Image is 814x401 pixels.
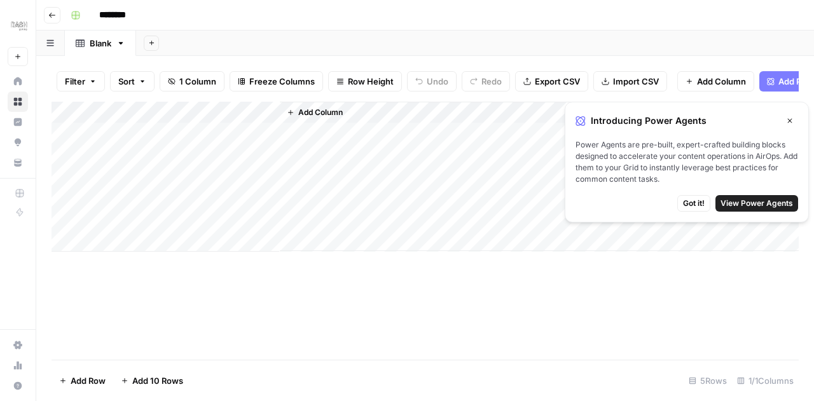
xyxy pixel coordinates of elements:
[8,335,28,355] a: Settings
[576,139,798,185] span: Power Agents are pre-built, expert-crafted building blocks designed to accelerate your content op...
[697,75,746,88] span: Add Column
[684,370,732,391] div: 5 Rows
[348,75,394,88] span: Row Height
[179,75,216,88] span: 1 Column
[8,92,28,112] a: Browse
[65,31,136,56] a: Blank
[8,71,28,92] a: Home
[113,370,191,391] button: Add 10 Rows
[8,376,28,396] button: Help + Support
[8,153,28,173] a: Your Data
[677,195,710,212] button: Got it!
[230,71,323,92] button: Freeze Columns
[407,71,457,92] button: Undo
[8,355,28,376] a: Usage
[515,71,588,92] button: Export CSV
[481,75,502,88] span: Redo
[118,75,135,88] span: Sort
[677,71,754,92] button: Add Column
[52,370,113,391] button: Add Row
[721,198,793,209] span: View Power Agents
[328,71,402,92] button: Row Height
[535,75,580,88] span: Export CSV
[8,10,28,42] button: Workspace: Dash
[90,37,111,50] div: Blank
[576,112,798,129] div: Introducing Power Agents
[427,75,448,88] span: Undo
[160,71,224,92] button: 1 Column
[71,374,106,387] span: Add Row
[613,75,659,88] span: Import CSV
[298,107,343,118] span: Add Column
[732,370,799,391] div: 1/1 Columns
[57,71,105,92] button: Filter
[110,71,155,92] button: Sort
[132,374,183,387] span: Add 10 Rows
[8,112,28,132] a: Insights
[683,198,705,209] span: Got it!
[249,75,315,88] span: Freeze Columns
[593,71,667,92] button: Import CSV
[715,195,798,212] button: View Power Agents
[65,75,85,88] span: Filter
[8,132,28,153] a: Opportunities
[282,104,348,121] button: Add Column
[462,71,510,92] button: Redo
[8,15,31,37] img: Dash Logo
